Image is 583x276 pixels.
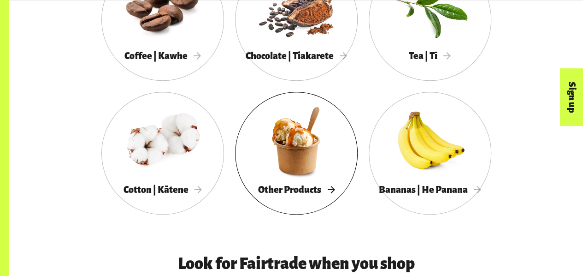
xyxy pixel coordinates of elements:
span: Tea | Tī [409,51,451,61]
h3: Look for Fairtrade when you shop [83,255,510,273]
span: Bananas | He Panana [379,185,481,195]
a: Other Products [235,92,358,215]
span: Cotton | Kātene [124,185,202,195]
a: Cotton | Kātene [101,92,224,215]
span: Coffee | Kawhe [124,51,201,61]
span: Other Products [258,185,335,195]
span: Chocolate | Tiakarete [246,51,347,61]
a: Bananas | He Panana [369,92,491,215]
